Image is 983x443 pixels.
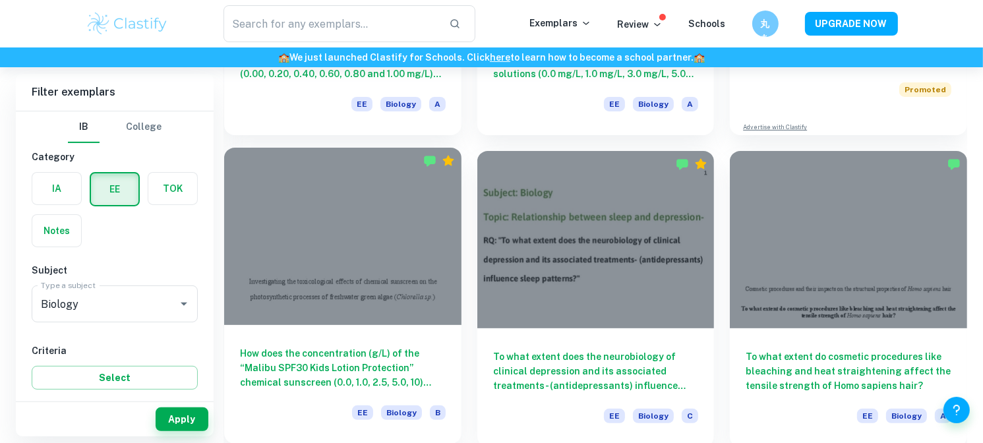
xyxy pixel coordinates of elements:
[175,295,193,313] button: Open
[857,409,878,423] span: EE
[758,16,773,31] h6: 丸あ
[530,16,591,30] p: Exemplars
[490,52,510,63] a: here
[746,349,951,393] h6: To what extent do cosmetic procedures like bleaching and heat straightening affect the tensile st...
[32,366,198,390] button: Select
[380,97,421,111] span: Biology
[633,409,674,423] span: Biology
[32,150,198,164] h6: Category
[743,123,807,132] a: Advertise with Clastify
[442,154,455,167] div: Premium
[223,5,439,42] input: Search for any exemplars...
[32,343,198,358] h6: Criteria
[240,346,446,390] h6: How does the concentration (g/L) of the “Malibu SPF30 Kids Lotion Protection” chemical sunscreen ...
[381,405,422,420] span: Biology
[429,97,446,111] span: A
[423,154,436,167] img: Marked
[91,173,138,205] button: EE
[694,158,707,171] div: Premium
[886,409,927,423] span: Biology
[899,82,951,97] span: Promoted
[68,111,162,143] div: Filter type choice
[32,173,81,204] button: IA
[32,263,198,278] h6: Subject
[752,11,779,37] button: 丸あ
[682,97,698,111] span: A
[618,17,663,32] p: Review
[493,349,699,393] h6: To what extent does the neurobiology of clinical depression and its associated treatments- (antid...
[41,280,96,291] label: Type a subject
[430,405,446,420] span: B
[32,215,81,247] button: Notes
[68,111,100,143] button: IB
[943,397,970,423] button: Help and Feedback
[3,50,980,65] h6: We just launched Clastify for Schools. Click to learn how to become a school partner.
[352,405,373,420] span: EE
[278,52,289,63] span: 🏫
[947,158,961,171] img: Marked
[86,11,169,37] img: Clastify logo
[805,12,898,36] button: UPGRADE NOW
[148,173,197,204] button: TOK
[16,74,214,111] h6: Filter exemplars
[126,111,162,143] button: College
[935,409,951,423] span: A
[633,97,674,111] span: Biology
[694,52,705,63] span: 🏫
[156,407,208,431] button: Apply
[676,158,689,171] img: Marked
[682,409,698,423] span: C
[351,97,372,111] span: EE
[604,97,625,111] span: EE
[689,18,726,29] a: Schools
[604,409,625,423] span: EE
